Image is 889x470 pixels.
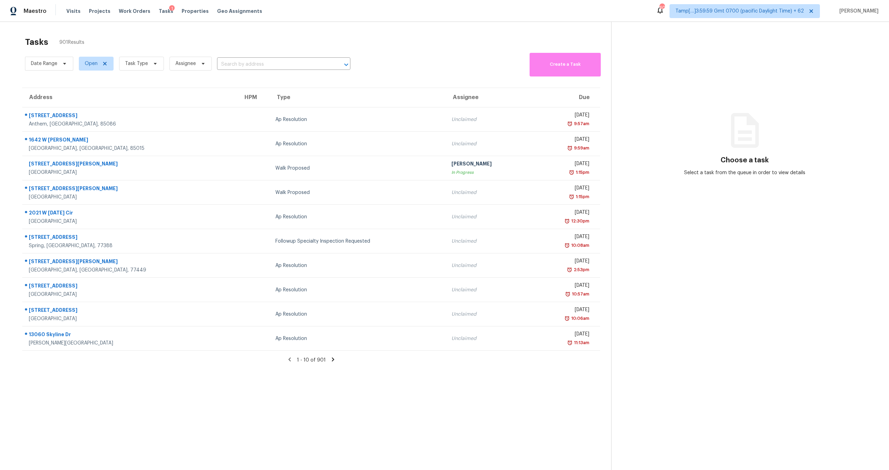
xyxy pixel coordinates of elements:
[537,160,589,169] div: [DATE]
[451,189,526,196] div: Unclaimed
[217,8,262,15] span: Geo Assignments
[29,112,232,121] div: [STREET_ADDRESS]
[119,8,150,15] span: Work Orders
[451,311,526,318] div: Unclaimed
[451,335,526,342] div: Unclaimed
[275,262,440,269] div: Ap Resolution
[564,218,570,225] img: Overdue Alarm Icon
[537,282,589,291] div: [DATE]
[29,145,232,152] div: [GEOGRAPHIC_DATA], [GEOGRAPHIC_DATA], 85015
[537,112,589,120] div: [DATE]
[29,291,232,298] div: [GEOGRAPHIC_DATA]
[570,242,589,249] div: 10:08am
[537,233,589,242] div: [DATE]
[159,9,173,14] span: Tasks
[537,136,589,145] div: [DATE]
[29,209,232,218] div: 2021 W [DATE] Cir
[537,306,589,315] div: [DATE]
[451,213,526,220] div: Unclaimed
[29,267,232,274] div: [GEOGRAPHIC_DATA], [GEOGRAPHIC_DATA], 77449
[217,59,331,70] input: Search by address
[564,242,570,249] img: Overdue Alarm Icon
[564,315,570,322] img: Overdue Alarm Icon
[29,307,232,315] div: [STREET_ADDRESS]
[29,340,232,347] div: [PERSON_NAME][GEOGRAPHIC_DATA]
[29,315,232,322] div: [GEOGRAPHIC_DATA]
[29,258,232,267] div: [STREET_ADDRESS][PERSON_NAME]
[531,88,600,107] th: Due
[125,60,148,67] span: Task Type
[675,8,804,15] span: Tamp[…]3:59:59 Gmt 0700 (pacific Daylight Time) + 62
[169,5,175,12] div: 1
[451,169,526,176] div: In Progress
[574,169,589,176] div: 1:15pm
[29,121,232,128] div: Anthem, [GEOGRAPHIC_DATA], 85086
[530,53,601,76] button: Create a Task
[275,165,440,172] div: Walk Proposed
[569,169,574,176] img: Overdue Alarm Icon
[275,116,440,123] div: Ap Resolution
[182,8,209,15] span: Properties
[837,8,879,15] span: [PERSON_NAME]
[25,39,48,46] h2: Tasks
[66,8,81,15] span: Visits
[275,189,440,196] div: Walk Proposed
[238,88,270,107] th: HPM
[533,60,597,68] span: Create a Task
[29,169,232,176] div: [GEOGRAPHIC_DATA]
[567,145,573,152] img: Overdue Alarm Icon
[29,331,232,340] div: 13060 Skyline Dr
[270,88,446,107] th: Type
[451,238,526,245] div: Unclaimed
[275,311,440,318] div: Ap Resolution
[451,140,526,147] div: Unclaimed
[569,193,574,200] img: Overdue Alarm Icon
[451,262,526,269] div: Unclaimed
[24,8,47,15] span: Maestro
[574,193,589,200] div: 1:15pm
[275,140,440,147] div: Ap Resolution
[29,185,232,194] div: [STREET_ADDRESS][PERSON_NAME]
[570,218,589,225] div: 12:30pm
[451,160,526,169] div: [PERSON_NAME]
[571,291,589,298] div: 10:57am
[572,266,589,273] div: 2:53pm
[567,339,573,346] img: Overdue Alarm Icon
[29,234,232,242] div: [STREET_ADDRESS]
[275,213,440,220] div: Ap Resolution
[22,88,238,107] th: Address
[565,291,571,298] img: Overdue Alarm Icon
[29,136,232,145] div: 1642 W [PERSON_NAME]
[275,335,440,342] div: Ap Resolution
[275,286,440,293] div: Ap Resolution
[570,315,589,322] div: 10:06am
[446,88,531,107] th: Assignee
[451,286,526,293] div: Unclaimed
[721,157,769,164] h3: Choose a task
[341,60,351,70] button: Open
[537,185,589,193] div: [DATE]
[537,331,589,339] div: [DATE]
[29,282,232,291] div: [STREET_ADDRESS]
[29,194,232,201] div: [GEOGRAPHIC_DATA]
[29,242,232,249] div: Spring, [GEOGRAPHIC_DATA], 77388
[573,120,589,127] div: 9:57am
[297,358,326,363] span: 1 - 10 of 901
[31,60,57,67] span: Date Range
[573,145,589,152] div: 9:59am
[89,8,110,15] span: Projects
[537,258,589,266] div: [DATE]
[451,116,526,123] div: Unclaimed
[29,160,232,169] div: [STREET_ADDRESS][PERSON_NAME]
[85,60,98,67] span: Open
[537,209,589,218] div: [DATE]
[175,60,196,67] span: Assignee
[275,238,440,245] div: Followup Specialty Inspection Requested
[29,218,232,225] div: [GEOGRAPHIC_DATA]
[659,4,664,11] div: 606
[567,120,573,127] img: Overdue Alarm Icon
[567,266,572,273] img: Overdue Alarm Icon
[573,339,589,346] div: 11:13am
[678,169,812,176] div: Select a task from the queue in order to view details
[59,39,84,46] span: 901 Results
